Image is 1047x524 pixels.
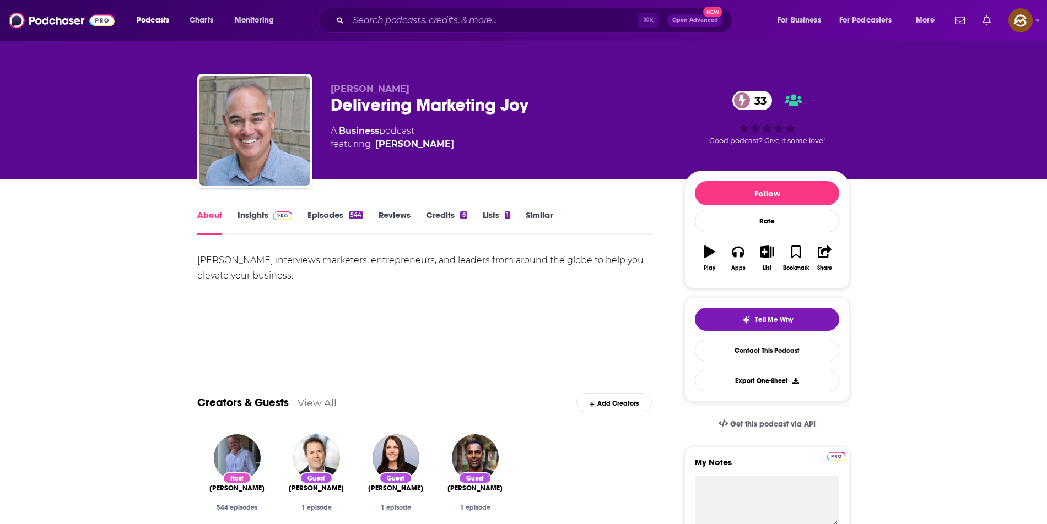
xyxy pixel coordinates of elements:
div: 6 [460,211,467,219]
div: Rate [695,210,839,232]
div: Play [704,265,715,271]
a: Kirby Hasseman [209,484,265,493]
img: Kirby Hasseman [214,434,261,481]
span: [PERSON_NAME] [368,484,423,493]
a: Kirby Hasseman [375,138,454,151]
img: Deanna Shimota [373,434,419,481]
button: Show profile menu [1008,8,1033,32]
span: [PERSON_NAME] [289,484,344,493]
a: Credits6 [426,210,467,235]
label: My Notes [695,457,839,476]
button: Bookmark [781,238,810,278]
button: Open AdvancedNew [667,14,723,27]
span: [PERSON_NAME] [209,484,265,493]
a: Lists1 [483,210,510,235]
button: tell me why sparkleTell Me Why [695,308,839,331]
div: 33Good podcast? Give it some love! [684,84,850,152]
img: tell me why sparkle [742,315,751,324]
a: Darren Virassammy [447,484,503,493]
span: Good podcast? Give it some love! [709,137,825,145]
img: Podchaser Pro [273,211,292,220]
img: Podchaser - Follow, Share and Rate Podcasts [9,10,115,31]
div: Search podcasts, credits, & more... [328,8,743,33]
a: Contact This Podcast [695,340,839,361]
button: List [753,238,781,278]
a: Similar [526,210,553,235]
span: Logged in as hey85204 [1008,8,1033,32]
img: Darren Virassammy [452,434,499,481]
div: A podcast [331,124,454,151]
div: Share [817,265,832,271]
div: Host [223,472,251,484]
div: 544 [349,211,363,219]
div: 1 episode [285,504,347,511]
span: ⌘ K [638,13,659,28]
a: Charts [182,12,220,29]
span: Charts [190,13,213,28]
div: Bookmark [783,265,809,271]
a: View All [298,397,337,408]
div: Guest [379,472,412,484]
div: Add Creators [576,393,652,412]
button: open menu [227,12,288,29]
span: Tell Me Why [755,315,793,324]
div: Apps [731,265,746,271]
span: For Podcasters [839,13,892,28]
img: User Profile [1008,8,1033,32]
a: About [197,210,222,235]
div: Guest [458,472,492,484]
a: Get this podcast via API [710,411,824,438]
a: Deanna Shimota [368,484,423,493]
a: Business [339,125,379,136]
button: Share [811,238,839,278]
input: Search podcasts, credits, & more... [348,12,638,29]
a: InsightsPodchaser Pro [238,210,292,235]
div: [PERSON_NAME] interviews marketers, entrepreneurs, and leaders from around the globe to help you ... [197,253,652,283]
span: More [916,13,935,28]
span: featuring [331,138,454,151]
span: Open Advanced [672,18,718,23]
button: Apps [724,238,752,278]
img: Delivering Marketing Joy [199,76,310,186]
a: Show notifications dropdown [951,11,969,30]
span: [PERSON_NAME] [447,484,503,493]
button: Play [695,238,724,278]
button: open menu [770,12,835,29]
a: Reviews [379,210,411,235]
div: Guest [300,472,333,484]
button: open menu [908,12,948,29]
a: Episodes544 [307,210,363,235]
span: Podcasts [137,13,169,28]
div: List [763,265,771,271]
button: Export One-Sheet [695,370,839,391]
div: 1 episode [444,504,506,511]
a: Pro website [827,450,846,461]
a: 33 [732,91,772,110]
button: open menu [129,12,184,29]
a: Kurt Uhlir [289,484,344,493]
span: [PERSON_NAME] [331,84,409,94]
div: 1 [505,211,510,219]
a: Creators & Guests [197,396,289,410]
div: 544 episodes [206,504,268,511]
span: For Business [778,13,821,28]
span: 33 [743,91,772,110]
img: Kurt Uhlir [293,434,340,481]
div: 1 episode [365,504,427,511]
button: Follow [695,181,839,205]
span: Monitoring [235,13,274,28]
button: open menu [832,12,908,29]
a: Show notifications dropdown [978,11,995,30]
span: Get this podcast via API [730,419,816,429]
img: Podchaser Pro [827,452,846,461]
span: New [703,7,723,17]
